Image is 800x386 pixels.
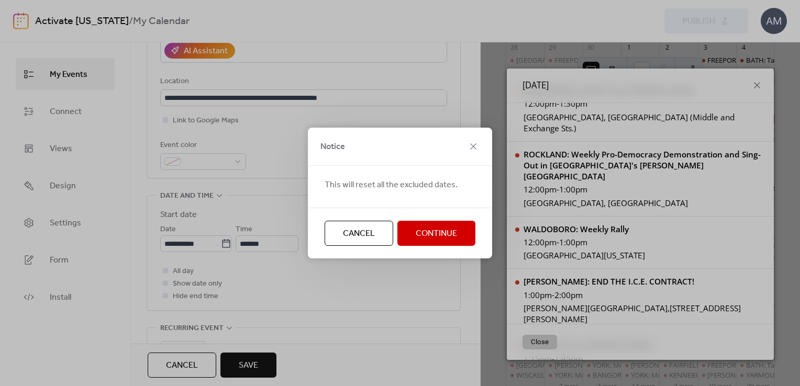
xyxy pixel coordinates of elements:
span: Continue [416,228,457,240]
button: Cancel [325,221,393,246]
button: Continue [397,221,475,246]
span: This will reset all the excluded dates. [325,179,458,191]
span: Cancel [343,228,375,240]
span: Notice [320,141,345,153]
